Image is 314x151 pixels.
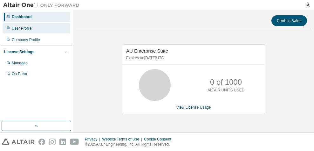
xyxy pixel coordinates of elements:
img: instagram.svg [49,139,56,145]
button: Contact Sales [271,15,307,26]
p: 0 of 1000 [210,77,242,88]
img: Altair One [3,2,83,8]
span: AU Enterprise Suite [126,48,168,54]
a: View License Usage [176,105,211,110]
p: ALTAIR UNITS USED [208,88,244,93]
img: altair_logo.svg [2,139,35,145]
p: Expires on [DATE] UTC [126,55,259,61]
p: © 2025 Altair Engineering, Inc. All Rights Reserved. [85,142,175,147]
img: youtube.svg [70,139,79,145]
img: linkedin.svg [59,139,66,145]
img: facebook.svg [38,139,45,145]
div: Dashboard [12,14,32,19]
div: Privacy [85,137,102,142]
div: Company Profile [12,37,40,42]
div: License Settings [4,49,34,54]
div: On Prem [12,71,27,76]
div: User Profile [12,26,32,31]
div: Cookie Consent [144,137,175,142]
div: Managed [12,61,28,66]
div: Website Terms of Use [102,137,144,142]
